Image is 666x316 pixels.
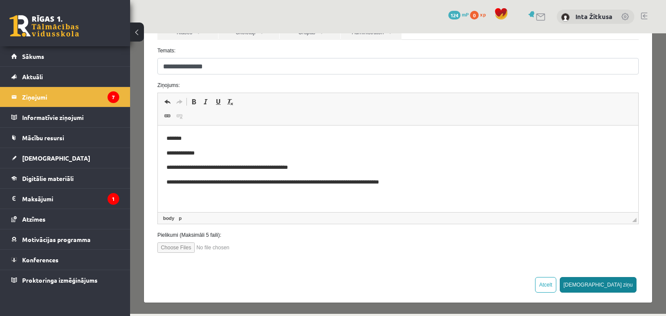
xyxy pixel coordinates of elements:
[108,193,119,205] i: 1
[70,63,82,74] a: Slīpraksts (vadīšanas taustiņš+I)
[108,91,119,103] i: 7
[11,128,119,148] a: Mācību resursi
[22,256,59,264] span: Konferences
[480,11,486,18] span: xp
[11,168,119,188] a: Digitālie materiāli
[502,184,506,189] span: Mērogot
[22,215,46,223] span: Atzīmes
[43,63,55,74] a: Atkārtot (vadīšanas taustiņš+Y)
[11,107,119,127] a: Informatīvie ziņojumi
[31,63,43,74] a: Atcelt (vadīšanas taustiņš+Z)
[11,148,119,168] a: [DEMOGRAPHIC_DATA]
[22,154,90,162] span: [DEMOGRAPHIC_DATA]
[22,174,74,182] span: Digitālie materiāli
[405,244,426,259] button: Atcelt
[10,15,79,37] a: Rīgas 1. Tālmācības vidusskola
[11,67,119,87] a: Aktuāli
[448,11,460,19] span: 124
[22,235,91,243] span: Motivācijas programma
[448,11,469,18] a: 124 mP
[28,92,508,179] iframe: Bagātinātā teksta redaktors, wiswyg-editor-47024999367820-1757911464-155
[11,270,119,290] a: Proktoringa izmēģinājums
[94,63,106,74] a: Noņemt stilus
[22,276,98,284] span: Proktoringa izmēģinājums
[430,244,507,259] button: [DEMOGRAPHIC_DATA] ziņu
[22,107,119,127] legend: Informatīvie ziņojumi
[11,87,119,107] a: Ziņojumi7
[561,13,570,22] img: Inta Žitkusa
[58,63,70,74] a: Treknraksts (vadīšanas taustiņš+B)
[11,229,119,249] a: Motivācijas programma
[22,87,119,107] legend: Ziņojumi
[470,11,490,18] a: 0 xp
[11,189,119,209] a: Maksājumi1
[462,11,469,18] span: mP
[575,12,612,21] a: Inta Žitkusa
[11,209,119,229] a: Atzīmes
[47,181,53,189] a: p elements
[22,52,44,60] span: Sākums
[22,73,43,81] span: Aktuāli
[11,250,119,270] a: Konferences
[31,77,43,88] a: Saite (vadīšanas taustiņš+K)
[22,189,119,209] legend: Maksājumi
[470,11,479,19] span: 0
[21,198,515,206] label: Pielikumi (Maksimāli 5 faili):
[31,181,46,189] a: body elements
[82,63,94,74] a: Pasvītrojums (vadīšanas taustiņš+U)
[21,13,515,21] label: Temats:
[21,48,515,56] label: Ziņojums:
[43,77,55,88] a: Atsaistīt
[22,134,64,142] span: Mācību resursi
[11,46,119,66] a: Sākums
